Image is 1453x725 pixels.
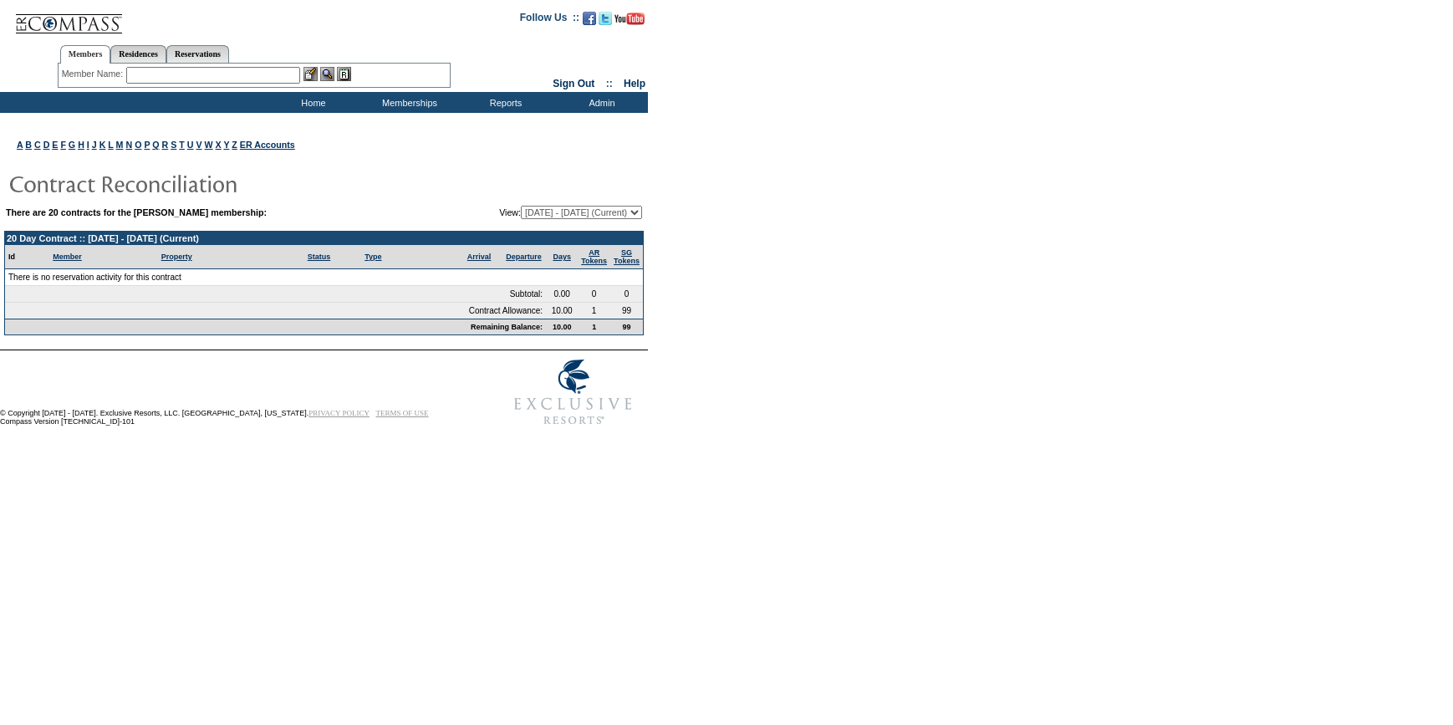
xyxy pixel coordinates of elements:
td: Contract Allowance: [5,303,546,319]
a: J [92,140,97,150]
a: Z [232,140,237,150]
a: Arrival [467,253,492,261]
a: N [125,140,132,150]
td: 99 [610,303,643,319]
a: O [135,140,141,150]
td: Home [263,92,359,113]
a: D [43,140,50,150]
td: Subtotal: [5,286,546,303]
a: Follow us on Twitter [599,17,612,27]
a: H [78,140,84,150]
a: I [87,140,89,150]
a: SGTokens [614,248,640,265]
a: Residences [110,45,166,63]
img: b_edit.gif [303,67,318,81]
a: ER Accounts [240,140,295,150]
a: C [34,140,41,150]
a: ARTokens [581,248,607,265]
td: Memberships [359,92,456,113]
td: 0 [610,286,643,303]
a: G [69,140,75,150]
a: Departure [506,253,542,261]
img: Subscribe to our YouTube Channel [614,13,645,25]
a: Help [624,78,645,89]
a: F [60,140,66,150]
td: View: [417,206,642,219]
a: K [99,140,106,150]
a: Subscribe to our YouTube Channel [614,17,645,27]
a: L [108,140,113,150]
b: There are 20 contracts for the [PERSON_NAME] membership: [6,207,267,217]
a: A [17,140,23,150]
a: U [187,140,194,150]
a: Members [60,45,111,64]
img: Exclusive Resorts [498,350,648,434]
a: Sign Out [553,78,594,89]
img: Reservations [337,67,351,81]
a: Type [365,253,381,261]
a: Days [553,253,571,261]
a: R [162,140,169,150]
a: E [52,140,58,150]
td: 0 [578,286,610,303]
a: B [25,140,32,150]
img: Follow us on Twitter [599,12,612,25]
a: TERMS OF USE [376,409,429,417]
a: W [205,140,213,150]
td: 10.00 [546,319,578,334]
a: X [216,140,222,150]
td: There is no reservation activity for this contract [5,269,643,286]
td: Id [5,245,49,269]
a: Become our fan on Facebook [583,17,596,27]
a: Q [152,140,159,150]
td: 20 Day Contract :: [DATE] - [DATE] (Current) [5,232,643,245]
a: Member [53,253,82,261]
a: Property [161,253,192,261]
td: 1 [578,319,610,334]
td: 99 [610,319,643,334]
td: Remaining Balance: [5,319,546,334]
td: 0.00 [546,286,578,303]
a: P [144,140,150,150]
img: Become our fan on Facebook [583,12,596,25]
a: Y [223,140,229,150]
td: Follow Us :: [520,10,579,30]
a: PRIVACY POLICY [308,409,370,417]
img: pgTtlContractReconciliation.gif [8,166,343,200]
td: 10.00 [546,303,578,319]
a: Reservations [166,45,229,63]
a: M [116,140,124,150]
a: S [171,140,176,150]
a: Status [308,253,331,261]
td: Reports [456,92,552,113]
a: V [196,140,201,150]
td: 1 [578,303,610,319]
div: Member Name: [62,67,126,81]
td: Admin [552,92,648,113]
span: :: [606,78,613,89]
a: T [179,140,185,150]
img: View [320,67,334,81]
